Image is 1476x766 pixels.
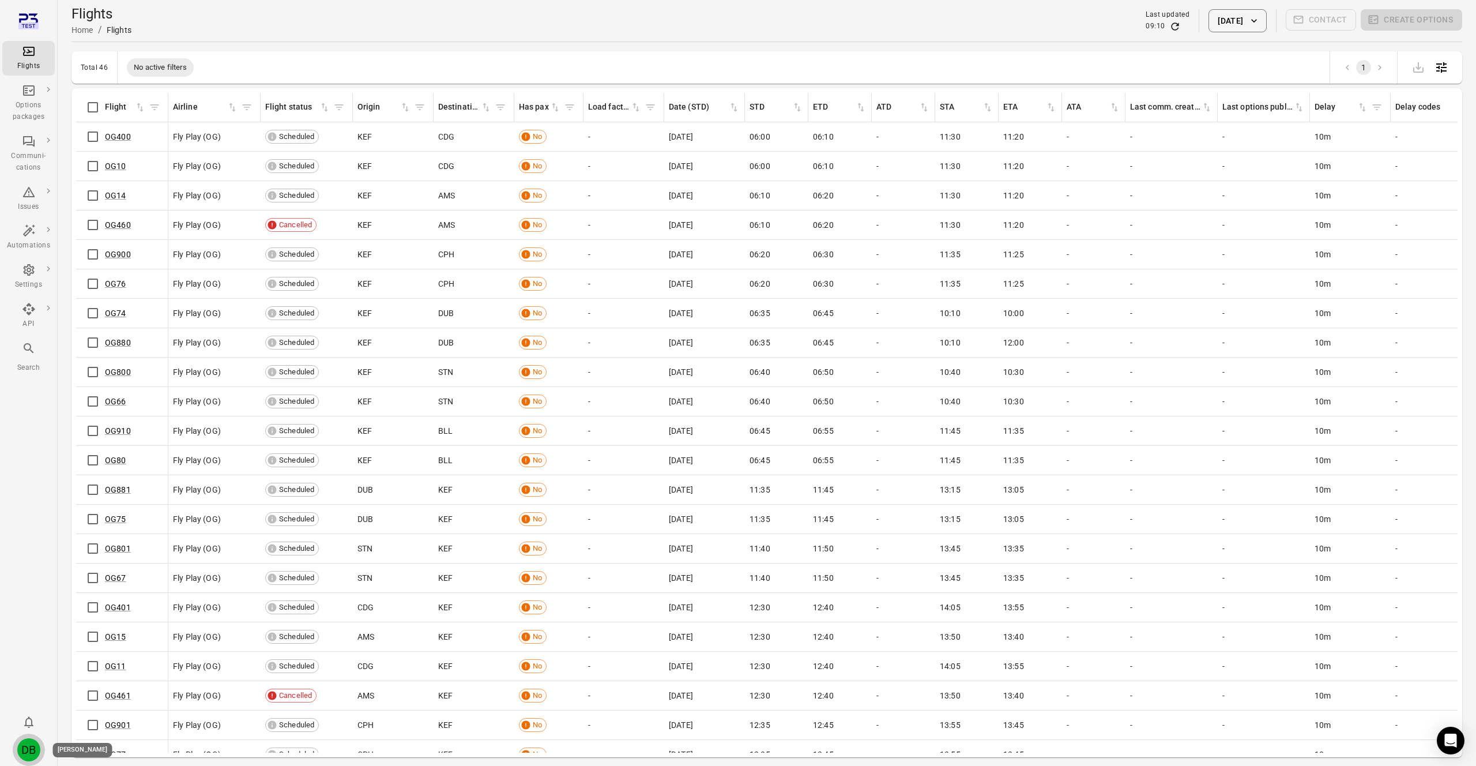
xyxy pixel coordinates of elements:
a: OG800 [105,367,131,377]
span: [DATE] [669,249,693,260]
span: Scheduled [275,425,318,437]
span: Flight status [265,101,330,114]
a: OG910 [105,426,131,435]
span: CDG [438,160,454,172]
span: KEF [357,219,372,231]
span: Filter by flight [146,99,163,116]
button: page 1 [1356,60,1371,75]
div: - [1067,249,1121,260]
div: - [1130,160,1213,172]
span: Fly Play (OG) [173,366,221,378]
div: Settings [7,279,50,291]
span: No [529,278,546,290]
span: ETA [1003,101,1057,114]
button: Filter by flight status [330,99,348,116]
div: Sort by flight status in ascending order [265,101,330,114]
button: Notifications [17,711,40,734]
a: Flights [2,41,55,76]
span: STN [438,366,453,378]
div: - [1395,131,1467,142]
span: 06:20 [813,219,834,231]
span: [DATE] [669,190,693,201]
span: 10m [1315,160,1331,172]
a: Automations [2,220,55,255]
span: KEF [357,337,372,348]
span: 10:40 [940,366,961,378]
span: [DATE] [669,219,693,231]
div: STA [940,101,982,114]
span: Filter by destination [492,99,509,116]
div: - [588,307,660,319]
span: 11:35 [940,278,961,290]
span: [DATE] [669,131,693,142]
div: - [1067,160,1121,172]
div: Search [7,362,50,374]
span: 10:00 [1003,307,1024,319]
span: Please make a selection to export [1407,61,1430,72]
div: - [876,366,931,378]
span: 10m [1315,337,1331,348]
span: Fly Play (OG) [173,278,221,290]
span: Filter by origin [411,99,428,116]
div: Sort by has pax in ascending order [519,101,561,114]
a: OG801 [105,544,131,553]
div: Sort by origin in ascending order [357,101,411,114]
div: - [1067,278,1121,290]
div: - [1222,337,1305,348]
div: ETA [1003,101,1045,114]
span: KEF [357,160,372,172]
div: Origin [357,101,400,114]
div: Sort by last options package published in ascending order [1222,101,1305,114]
div: - [876,160,931,172]
span: [DATE] [669,307,693,319]
div: Sort by delay in ascending order [1315,101,1368,114]
span: Date (STD) [669,101,740,114]
span: 11:35 [940,249,961,260]
span: 11:25 [1003,249,1024,260]
div: - [1067,190,1121,201]
div: - [1222,278,1305,290]
span: 11:30 [940,190,961,201]
div: - [588,249,660,260]
span: 06:40 [750,396,770,407]
span: Fly Play (OG) [173,396,221,407]
button: Search [2,338,55,377]
span: 06:45 [813,307,834,319]
span: KEF [357,307,372,319]
button: Refresh data [1169,21,1181,32]
div: Flight [105,101,134,114]
div: - [876,190,931,201]
span: 06:50 [813,396,834,407]
button: Daníel Benediktsson [13,734,45,766]
span: CPH [438,249,454,260]
div: Sort by airline in ascending order [173,101,238,114]
span: STA [940,101,993,114]
span: Airline [173,101,238,114]
div: - [876,307,931,319]
span: [DATE] [669,337,693,348]
span: No [529,131,546,142]
span: No [529,219,546,231]
a: OG901 [105,720,131,730]
div: - [1222,160,1305,172]
span: Fly Play (OG) [173,190,221,201]
a: OG400 [105,132,131,141]
a: OG11 [105,662,126,671]
button: Filter by load factor [642,99,659,116]
a: Home [71,25,93,35]
span: KEF [357,396,372,407]
a: OG880 [105,338,131,347]
span: 11:30 [940,160,961,172]
div: - [1395,249,1467,260]
div: ATD [876,101,918,114]
span: Last comm. created [1130,101,1213,114]
div: Sort by flight in ascending order [105,101,146,114]
span: 10:10 [940,307,961,319]
a: OG15 [105,632,126,641]
span: Cancelled [275,219,316,231]
span: Delay [1315,101,1368,114]
span: STN [438,396,453,407]
div: Airline [173,101,227,114]
div: - [1395,190,1467,201]
div: - [1395,307,1467,319]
